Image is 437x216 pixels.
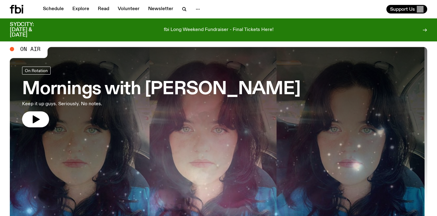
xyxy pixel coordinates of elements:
[114,5,143,13] a: Volunteer
[94,5,113,13] a: Read
[69,5,93,13] a: Explore
[10,22,49,38] h3: SYDCITY: [DATE] & [DATE]
[144,5,177,13] a: Newsletter
[390,6,415,12] span: Support Us
[22,67,301,127] a: Mornings with [PERSON_NAME]Keep it up guys. Seriously. No notes.
[164,27,274,33] p: fbi Long Weekend Fundraiser - Final Tickets Here!
[22,67,51,75] a: On Rotation
[20,46,40,52] span: On Air
[22,100,179,108] p: Keep it up guys. Seriously. No notes.
[386,5,427,13] button: Support Us
[25,68,48,73] span: On Rotation
[39,5,67,13] a: Schedule
[22,81,301,98] h3: Mornings with [PERSON_NAME]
